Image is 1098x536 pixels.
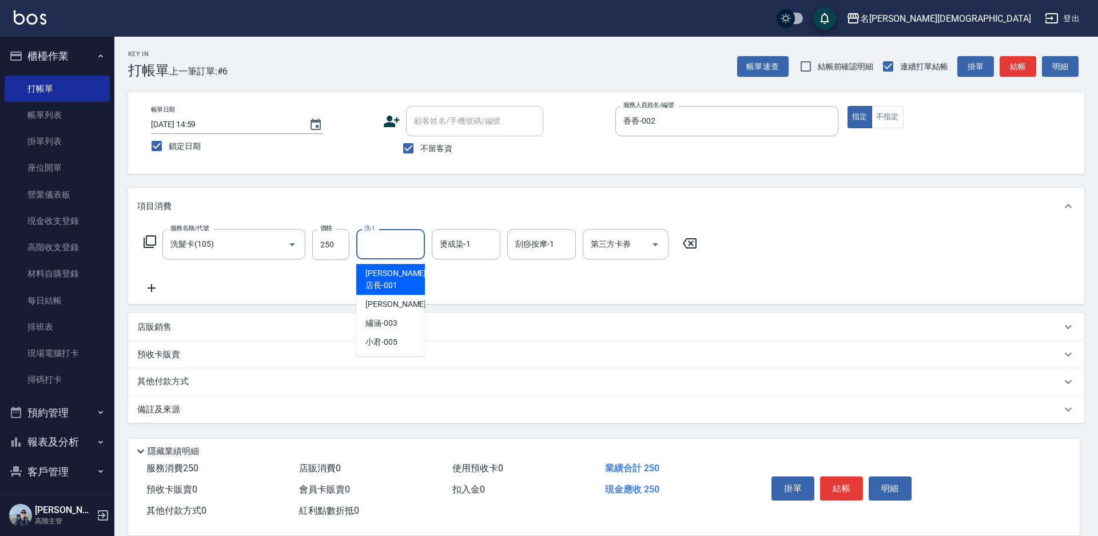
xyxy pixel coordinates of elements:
[5,366,110,393] a: 掃碼打卡
[452,484,485,495] span: 扣入金 0
[146,505,206,516] span: 其他付款方式 0
[128,341,1084,368] div: 預收卡販賣
[128,50,169,58] h2: Key In
[1040,8,1084,29] button: 登出
[137,404,180,416] p: 備註及來源
[365,317,397,329] span: 繡涵 -003
[860,11,1031,26] div: 名[PERSON_NAME][DEMOGRAPHIC_DATA]
[137,321,172,333] p: 店販銷售
[299,505,359,516] span: 紅利點數折抵 0
[1042,56,1079,77] button: 明細
[5,427,110,457] button: 報表及分析
[813,7,836,30] button: save
[737,56,789,77] button: 帳單速查
[5,102,110,128] a: 帳單列表
[302,111,329,139] button: Choose date, selected date is 2025-10-07
[169,140,201,152] span: 鎖定日期
[299,463,341,474] span: 店販消費 0
[128,62,169,78] h3: 打帳單
[365,336,397,348] span: 小君 -005
[137,376,194,388] p: 其他付款方式
[842,7,1036,30] button: 名[PERSON_NAME][DEMOGRAPHIC_DATA]
[137,349,180,361] p: 預收卡販賣
[5,314,110,340] a: 排班表
[869,476,912,500] button: 明細
[128,396,1084,423] div: 備註及來源
[5,208,110,234] a: 現金收支登錄
[5,261,110,287] a: 材料自購登錄
[5,128,110,155] a: 掛單列表
[137,200,172,212] p: 項目消費
[14,10,46,25] img: Logo
[5,182,110,208] a: 營業儀表板
[365,267,426,291] span: [PERSON_NAME] 店長 -001
[420,143,452,155] span: 不留客資
[299,484,350,495] span: 會員卡販賣 0
[146,463,198,474] span: 服務消費 250
[283,235,301,254] button: Open
[5,76,110,102] a: 打帳單
[35,516,93,526] p: 高階主管
[5,41,110,71] button: 櫃檯作業
[35,505,93,516] h5: [PERSON_NAME]
[452,463,503,474] span: 使用預收卡 0
[169,64,228,78] span: 上一筆訂單:#6
[957,56,994,77] button: 掛單
[5,287,110,314] a: 每日結帳
[872,106,904,128] button: 不指定
[5,398,110,428] button: 預約管理
[646,235,665,254] button: Open
[148,446,199,458] p: 隱藏業績明細
[320,224,332,232] label: 價格
[5,234,110,261] a: 高階收支登錄
[900,61,948,73] span: 連續打單結帳
[5,340,110,366] a: 現場電腦打卡
[128,313,1084,341] div: 店販銷售
[128,368,1084,396] div: 其他付款方式
[151,105,175,114] label: 帳單日期
[146,484,197,495] span: 預收卡販賣 0
[605,484,659,495] span: 現金應收 250
[364,224,375,232] label: 洗-1
[820,476,863,500] button: 結帳
[818,61,874,73] span: 結帳前確認明細
[1000,56,1036,77] button: 結帳
[9,504,32,527] img: Person
[365,298,442,310] span: [PERSON_NAME] -002
[5,486,110,516] button: 員工及薪資
[623,101,674,109] label: 服務人員姓名/編號
[771,476,814,500] button: 掛單
[170,224,209,232] label: 服務名稱/代號
[848,106,872,128] button: 指定
[5,457,110,487] button: 客戶管理
[151,115,297,134] input: YYYY/MM/DD hh:mm
[605,463,659,474] span: 業績合計 250
[128,188,1084,224] div: 項目消費
[5,155,110,181] a: 座位開單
